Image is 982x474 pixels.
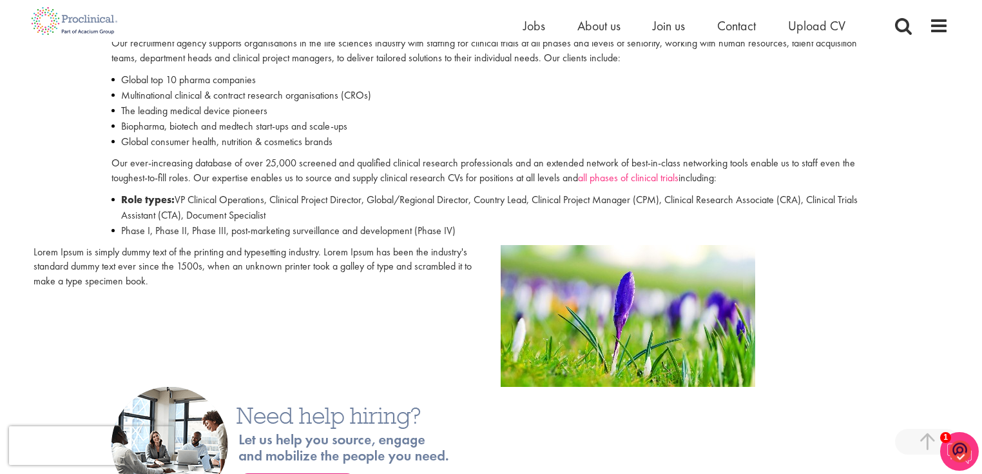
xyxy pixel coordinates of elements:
[578,171,679,184] a: all phases of clinical trials
[949,439,971,463] img: o1IwAAAABJRU5ErkJggg==
[111,119,871,134] li: Biopharma, biotech and medtech start-ups and scale-ups
[111,88,871,103] li: Multinational clinical & contract research organisations (CROs)
[111,192,871,223] li: VP Clinical Operations, Clinical Project Director, Global/Regional Director, Country Lead, Clinic...
[111,72,871,88] li: Global top 10 pharma companies
[111,156,871,186] p: Our ever-increasing database of over 25,000 screened and qualified clinical research professional...
[501,245,755,387] img: g03-1.jpg
[9,426,174,465] iframe: reCAPTCHA
[788,17,845,34] a: Upload CV
[121,193,175,206] strong: Role types:
[111,36,871,66] p: Our recruitment agency supports organisations in the life sciences industry with staffing for cli...
[940,432,979,471] img: Chatbot
[111,134,871,150] li: Global consumer health, nutrition & cosmetics brands
[653,17,685,34] a: Join us
[717,17,756,34] a: Contact
[111,223,871,239] li: Phase I, Phase II, Phase III, post-marketing surveillance and development (Phase IV)
[523,17,545,34] a: Jobs
[940,432,951,443] span: 1
[111,103,871,119] li: The leading medical device pioneers
[34,245,481,290] p: Lorem Ipsum is simply dummy text of the printing and typesetting industry. Lorem Ipsum has been t...
[577,17,621,34] a: About us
